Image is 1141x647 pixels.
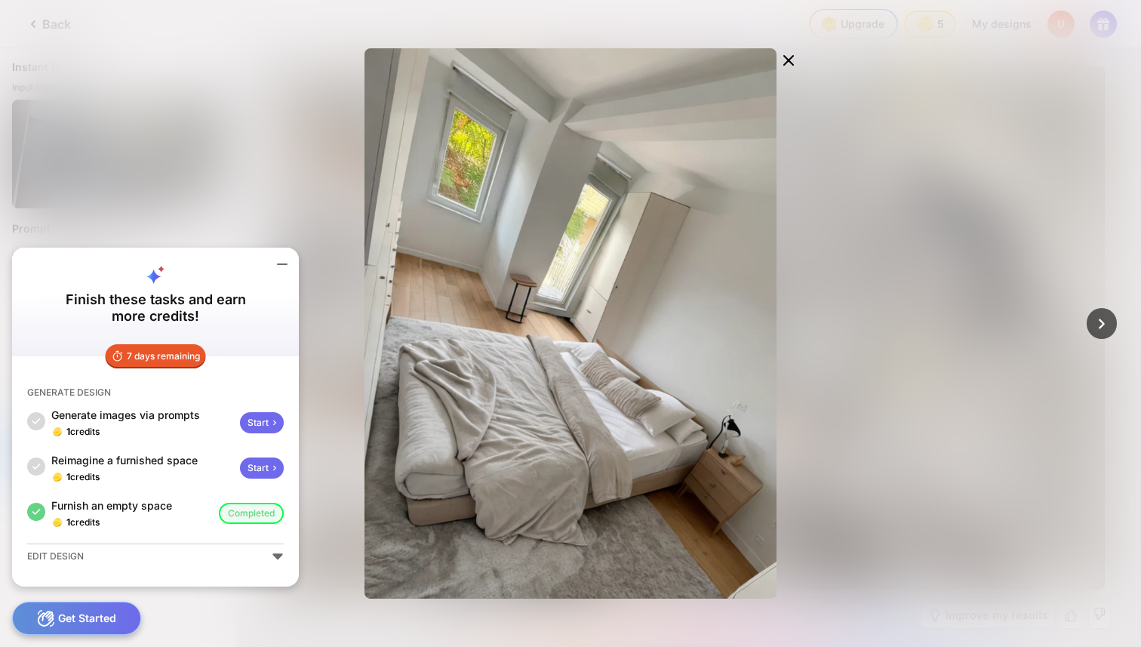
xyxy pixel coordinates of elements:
div: GENERATE DESIGN [27,387,111,399]
div: Reimagine a furnished space [51,453,234,468]
div: EDIT DESIGN [27,550,84,562]
div: 7 days remaining [106,344,206,368]
div: credits [66,516,100,528]
div: Finish these tasks and earn more credits! [55,291,256,325]
div: Completed [219,503,284,524]
div: Start [240,412,284,433]
span: 1 [66,516,70,528]
span: 1 [66,426,70,437]
div: Generate images via prompts [51,408,234,423]
div: Get Started [12,602,141,635]
div: Start [240,458,284,479]
div: credits [66,471,100,483]
div: credits [66,426,100,438]
div: Furnish an empty space [51,498,213,513]
img: Enlarged view [364,48,777,599]
span: 1 [66,471,70,482]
